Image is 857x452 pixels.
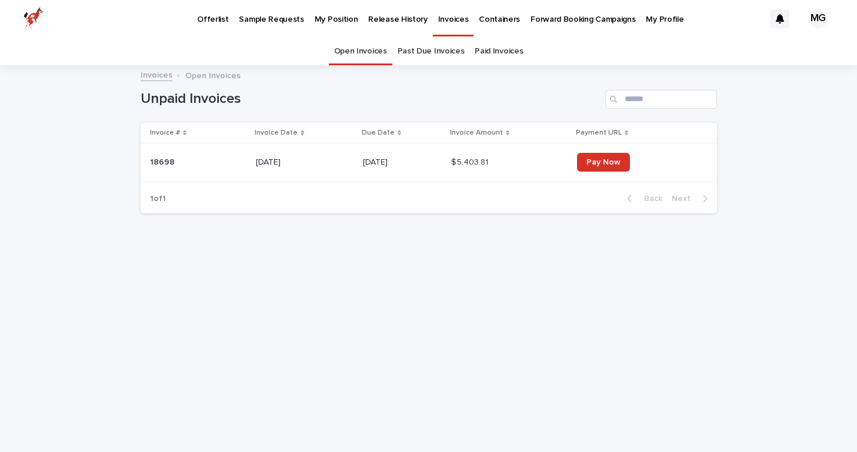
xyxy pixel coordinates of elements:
img: zttTXibQQrCfv9chImQE [24,7,44,31]
p: 18698 [150,155,177,168]
p: 1 of 1 [141,185,175,213]
p: [DATE] [363,158,442,168]
a: Open Invoices [334,38,387,65]
input: Search [605,90,717,109]
p: Open Invoices [185,68,241,81]
h1: Unpaid Invoices [141,91,601,108]
span: Back [637,195,662,203]
p: Payment URL [576,126,622,139]
p: Invoice Amount [450,126,503,139]
a: Pay Now [577,153,630,172]
p: $ 5,403.81 [451,155,491,168]
tr: 1869818698 [DATE][DATE]$ 5,403.81$ 5,403.81 Pay Now [141,143,717,182]
div: MG [809,9,828,28]
a: Past Due Invoices [398,38,465,65]
p: Invoice Date [255,126,298,139]
button: Next [667,193,717,204]
a: Paid Invoices [475,38,523,65]
span: Next [672,195,698,203]
p: Invoice # [150,126,180,139]
button: Back [618,193,667,204]
a: Invoices [141,68,172,81]
span: Pay Now [586,158,621,166]
p: [DATE] [256,158,354,168]
p: Due Date [362,126,395,139]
